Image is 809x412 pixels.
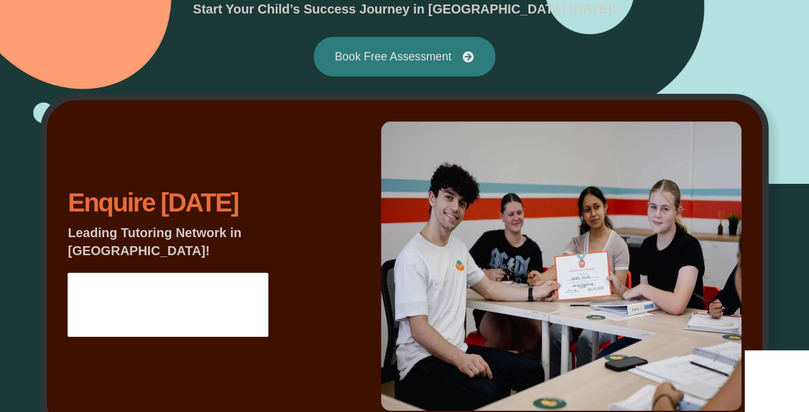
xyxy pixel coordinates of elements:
[68,224,304,260] p: Leading Tutoring Network in [GEOGRAPHIC_DATA]!
[313,37,495,76] a: Book Free Assessment
[68,273,268,337] iframe: Website Lead Form
[68,195,304,211] h2: Enquire [DATE]
[335,51,451,62] span: Book Free Assessment
[745,350,809,412] iframe: Chat Widget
